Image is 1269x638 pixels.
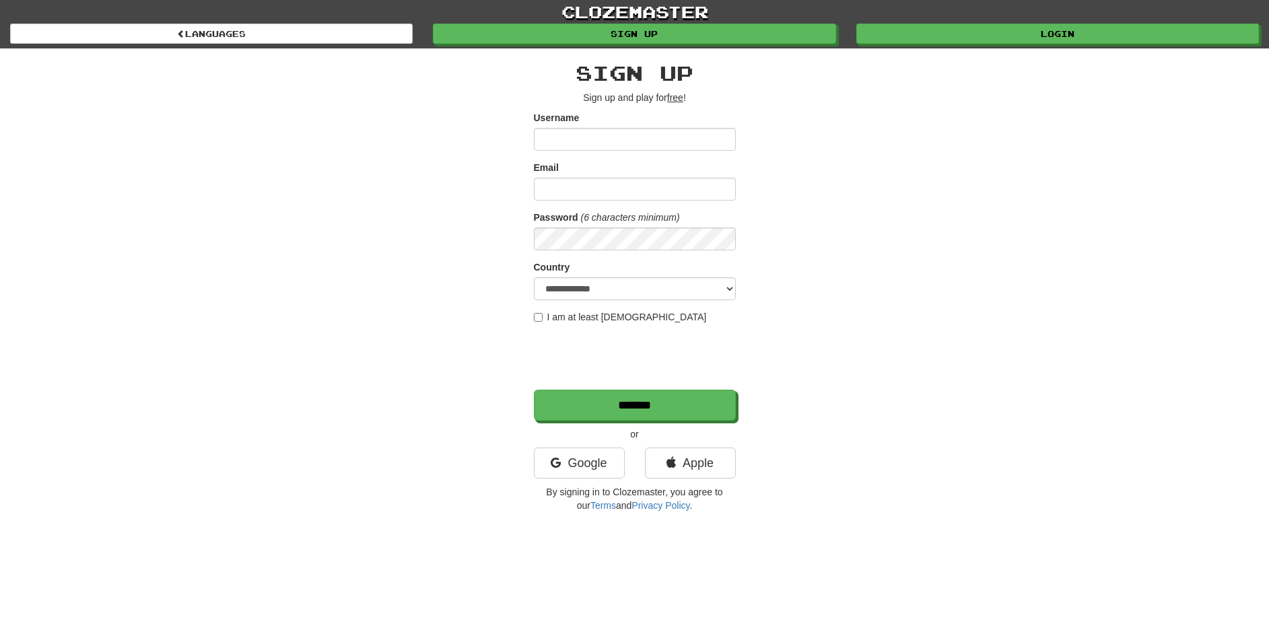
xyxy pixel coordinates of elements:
iframe: reCAPTCHA [534,330,739,383]
h2: Sign up [534,62,736,84]
a: Terms [590,500,616,511]
label: Country [534,260,570,274]
p: Sign up and play for ! [534,91,736,104]
a: Google [534,448,625,478]
label: Password [534,211,578,224]
label: Username [534,111,580,125]
em: (6 characters minimum) [581,212,680,223]
a: Languages [10,24,413,44]
u: free [667,92,683,103]
a: Sign up [433,24,835,44]
p: or [534,427,736,441]
a: Privacy Policy [631,500,689,511]
a: Apple [645,448,736,478]
input: I am at least [DEMOGRAPHIC_DATA] [534,313,543,322]
p: By signing in to Clozemaster, you agree to our and . [534,485,736,512]
label: Email [534,161,559,174]
a: Login [856,24,1259,44]
label: I am at least [DEMOGRAPHIC_DATA] [534,310,707,324]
